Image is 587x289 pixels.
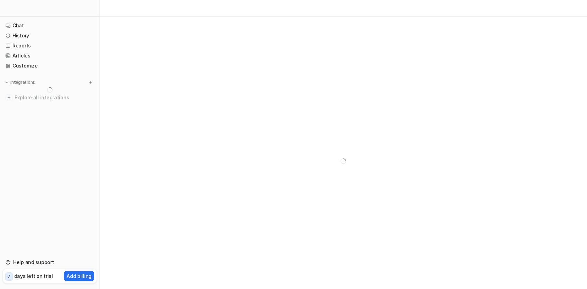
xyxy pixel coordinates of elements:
p: Integrations [10,80,35,85]
p: Add billing [67,272,91,280]
a: Articles [3,51,97,61]
button: Integrations [3,79,37,86]
img: expand menu [4,80,9,85]
a: Explore all integrations [3,93,97,102]
a: History [3,31,97,40]
a: Help and support [3,258,97,267]
span: Explore all integrations [15,92,94,103]
a: Customize [3,61,97,71]
a: Reports [3,41,97,51]
button: Add billing [64,271,94,281]
img: menu_add.svg [88,80,93,85]
a: Chat [3,21,97,30]
p: 7 [8,273,10,280]
p: days left on trial [14,272,53,280]
img: explore all integrations [6,94,12,101]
